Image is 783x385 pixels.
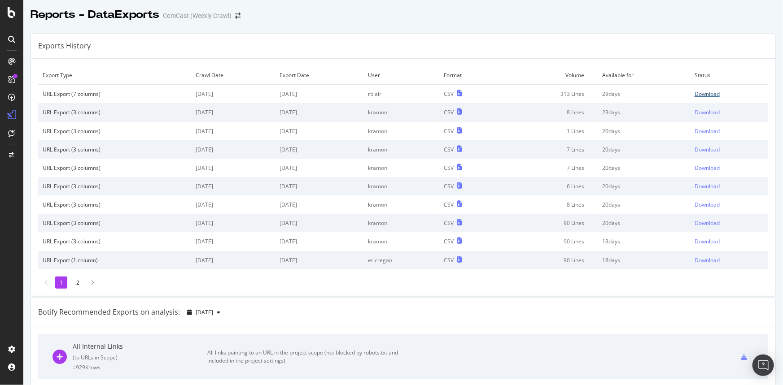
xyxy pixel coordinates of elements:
div: Download [695,256,720,264]
td: Volume [502,66,598,85]
td: [DATE] [191,195,276,214]
td: [DATE] [191,140,276,159]
div: CSV [444,127,454,135]
div: arrow-right-arrow-left [235,13,241,19]
a: Download [695,256,764,264]
td: rblair [363,85,439,104]
div: URL Export (3 columns) [43,238,187,245]
td: [DATE] [191,103,276,121]
div: URL Export (7 columns) [43,90,187,98]
td: 313 Lines [502,85,598,104]
td: [DATE] [191,251,276,269]
td: kramon [363,232,439,251]
td: [DATE] [276,251,364,269]
td: [DATE] [276,85,364,104]
div: URL Export (3 columns) [43,164,187,172]
td: 20 days [598,214,690,232]
div: URL Export (3 columns) [43,182,187,190]
a: Download [695,182,764,190]
span: 2025 Aug. 30th [196,308,213,316]
a: Download [695,219,764,227]
div: Reports - DataExports [31,7,159,22]
div: URL Export (3 columns) [43,201,187,208]
td: [DATE] [191,159,276,177]
div: CSV [444,164,454,172]
div: Download [695,201,720,208]
td: [DATE] [276,122,364,140]
td: [DATE] [191,85,276,104]
td: kramon [363,177,439,195]
div: Download [695,127,720,135]
td: 29 days [598,85,690,104]
div: Exports History [38,41,91,51]
td: 20 days [598,159,690,177]
td: 90 Lines [502,232,598,251]
div: csv-export [741,354,747,360]
div: ComCast (Weekly Crawl) [163,11,232,20]
li: 2 [72,277,84,289]
td: Export Type [38,66,191,85]
td: User [363,66,439,85]
div: Download [695,238,720,245]
a: Download [695,127,764,135]
div: All links pointing to an URL in the project scope (not blocked by robots.txt and included in the ... [207,349,409,365]
div: ( to URLs in Scope ) [73,354,207,361]
td: [DATE] [276,177,364,195]
td: 90 Lines [502,214,598,232]
div: URL Export (3 columns) [43,219,187,227]
div: CSV [444,182,454,190]
td: [DATE] [276,103,364,121]
div: CSV [444,108,454,116]
a: Download [695,146,764,153]
a: Download [695,164,764,172]
td: [DATE] [191,214,276,232]
td: [DATE] [276,232,364,251]
div: CSV [444,146,454,153]
div: CSV [444,90,454,98]
div: Download [695,219,720,227]
td: 18 days [598,232,690,251]
td: kramon [363,214,439,232]
td: 90 Lines [502,251,598,269]
div: = 929K rows [73,363,207,371]
td: [DATE] [276,159,364,177]
div: CSV [444,201,454,208]
td: kramon [363,159,439,177]
div: Botify Recommended Exports on analysis: [38,307,180,317]
div: CSV [444,219,454,227]
div: URL Export (1 column) [43,256,187,264]
td: 20 days [598,122,690,140]
td: Format [440,66,503,85]
td: [DATE] [191,122,276,140]
td: 18 days [598,251,690,269]
div: Download [695,182,720,190]
td: 20 days [598,177,690,195]
div: Download [695,90,720,98]
td: Available for [598,66,690,85]
td: [DATE] [276,140,364,159]
td: 23 days [598,103,690,121]
td: 20 days [598,140,690,159]
a: Download [695,238,764,245]
a: Download [695,108,764,116]
div: CSV [444,256,454,264]
td: Export Date [276,66,364,85]
td: 8 Lines [502,195,598,214]
td: kramon [363,122,439,140]
td: 6 Lines [502,177,598,195]
div: All Internal Links [73,342,207,351]
div: CSV [444,238,454,245]
div: URL Export (3 columns) [43,146,187,153]
td: [DATE] [276,195,364,214]
td: [DATE] [276,214,364,232]
div: URL Export (3 columns) [43,127,187,135]
td: 7 Lines [502,159,598,177]
div: Open Intercom Messenger [752,355,774,376]
td: 20 days [598,195,690,214]
td: 7 Lines [502,140,598,159]
td: [DATE] [191,177,276,195]
td: ericregan [363,251,439,269]
button: [DATE] [184,305,224,320]
div: Download [695,164,720,172]
li: 1 [55,277,67,289]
